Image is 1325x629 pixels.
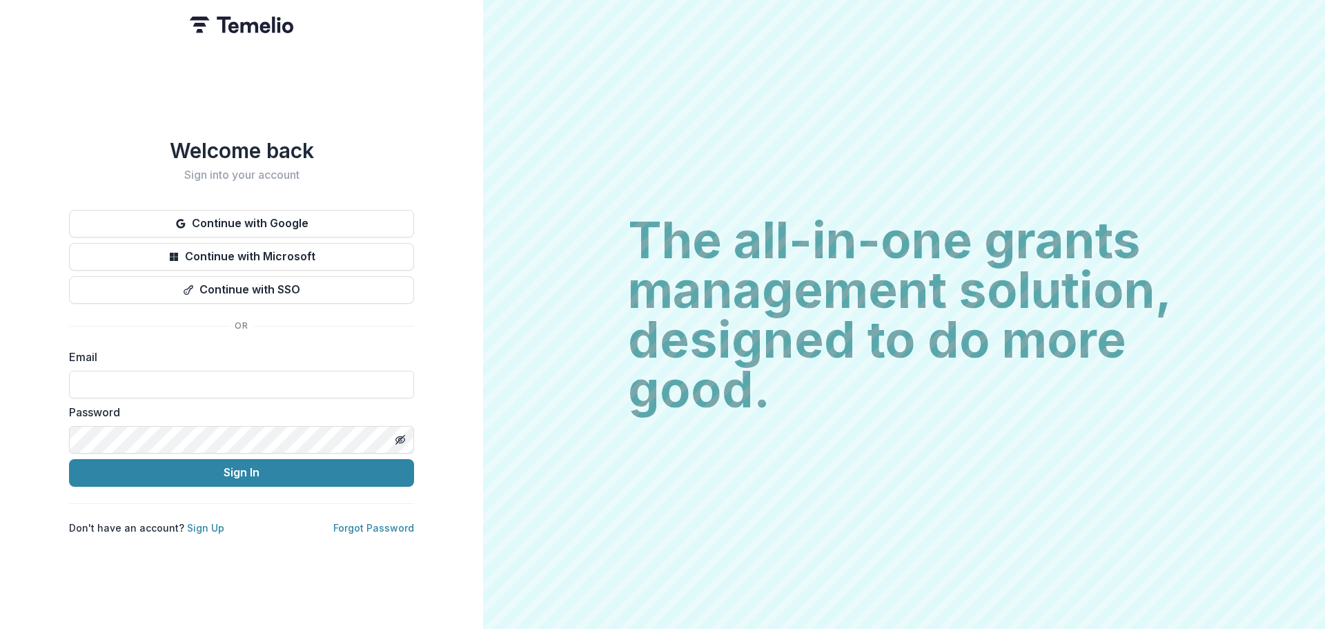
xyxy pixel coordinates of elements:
a: Sign Up [187,522,224,534]
a: Forgot Password [333,522,414,534]
button: Continue with SSO [69,276,414,304]
label: Password [69,404,406,420]
button: Toggle password visibility [389,429,411,451]
img: Temelio [190,17,293,33]
button: Continue with Google [69,210,414,238]
label: Email [69,349,406,365]
h1: Welcome back [69,138,414,163]
p: Don't have an account? [69,521,224,535]
button: Sign In [69,459,414,487]
h2: Sign into your account [69,168,414,182]
button: Continue with Microsoft [69,243,414,271]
